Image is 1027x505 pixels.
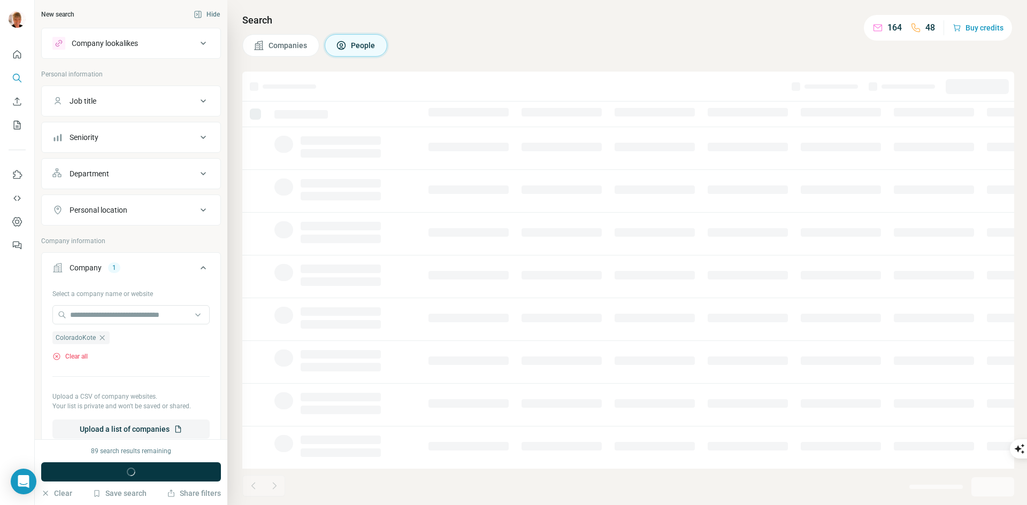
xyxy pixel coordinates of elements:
button: Use Surfe on LinkedIn [9,165,26,184]
button: Clear [41,488,72,499]
button: Department [42,161,220,187]
p: Your list is private and won't be saved or shared. [52,401,210,411]
button: Hide [186,6,227,22]
button: Search [9,68,26,88]
span: ColoradoKote [56,333,96,343]
div: Seniority [70,132,98,143]
button: My lists [9,115,26,135]
div: 89 search results remaining [91,446,171,456]
div: Company lookalikes [72,38,138,49]
button: Share filters [167,488,221,499]
img: Avatar [9,11,26,28]
button: Seniority [42,125,220,150]
div: Company [70,262,102,273]
button: Job title [42,88,220,114]
span: People [351,40,376,51]
button: Company lookalikes [42,30,220,56]
p: Company information [41,236,221,246]
button: Feedback [9,236,26,255]
p: Personal information [41,69,221,79]
button: Company1 [42,255,220,285]
div: Department [70,168,109,179]
span: Companies [269,40,308,51]
button: Dashboard [9,212,26,231]
p: 164 [887,21,902,34]
div: 1 [108,263,120,273]
h4: Search [242,13,1014,28]
button: Enrich CSV [9,92,26,111]
button: Quick start [9,45,26,64]
div: Personal location [70,205,127,215]
button: Personal location [42,197,220,223]
button: Use Surfe API [9,189,26,208]
div: Job title [70,96,96,106]
button: Buy credits [953,20,1003,35]
p: 48 [925,21,935,34]
div: Select a company name or website [52,285,210,299]
button: Upload a list of companies [52,419,210,439]
div: Open Intercom Messenger [11,469,36,494]
button: Save search [93,488,147,499]
div: New search [41,10,74,19]
p: Upload a CSV of company websites. [52,392,210,401]
button: Clear all [52,352,88,361]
